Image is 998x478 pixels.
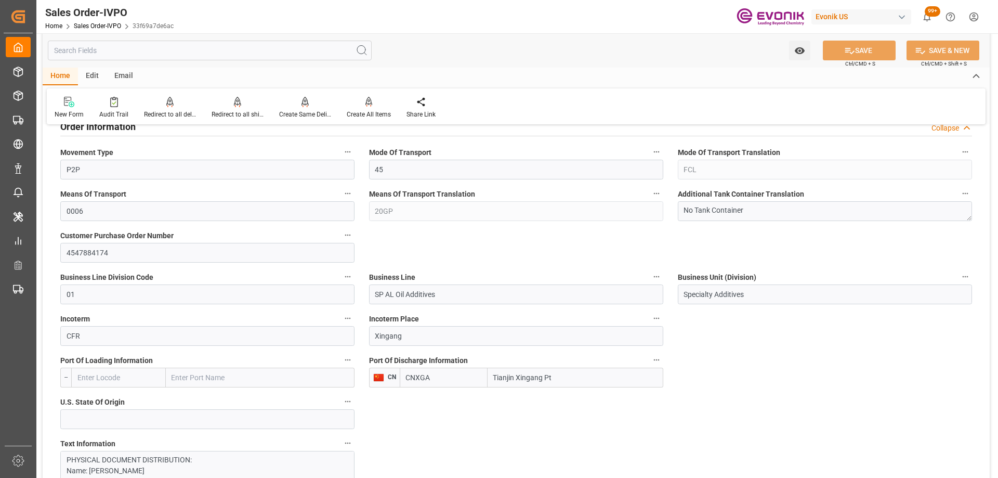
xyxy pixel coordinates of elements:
[939,5,962,29] button: Help Center
[60,147,113,158] span: Movement Type
[650,353,663,367] button: Port Of Discharge Information
[60,189,126,200] span: Means Of Transport
[678,147,780,158] span: Mode Of Transport Translation
[737,8,804,26] img: Evonik-brand-mark-Deep-Purple-RGB.jpeg_1700498283.jpeg
[958,187,972,200] button: Additional Tank Container Translation
[71,368,166,387] input: Enter Locode
[958,270,972,283] button: Business Unit (Division)
[74,22,121,30] a: Sales Order-IVPO
[45,22,62,30] a: Home
[678,272,756,283] span: Business Unit (Division)
[678,201,972,221] textarea: No Tank Container
[369,272,415,283] span: Business Line
[48,41,372,60] input: Search Fields
[811,7,915,27] button: Evonik US
[406,110,436,119] div: Share Link
[341,270,354,283] button: Business Line Division Code
[60,355,153,366] span: Port Of Loading Information
[341,312,354,325] button: Incoterm
[78,68,107,85] div: Edit
[369,189,475,200] span: Means Of Transport Translation
[823,41,896,60] button: SAVE
[341,353,354,367] button: Port Of Loading Information
[341,395,354,408] button: U.S. State Of Origin
[925,6,940,17] span: 99+
[650,312,663,325] button: Incoterm Place
[341,228,354,242] button: Customer Purchase Order Number
[921,60,967,68] span: Ctrl/CMD + Shift + S
[347,110,391,119] div: Create All Items
[400,368,488,387] input: Enter Locode
[60,272,153,283] span: Business Line Division Code
[60,230,174,241] span: Customer Purchase Order Number
[369,147,431,158] span: Mode Of Transport
[789,41,810,60] button: open menu
[60,368,71,387] div: --
[369,355,468,366] span: Port Of Discharge Information
[384,373,396,381] span: CN
[144,110,196,119] div: Redirect to all deliveries
[373,373,384,382] img: country
[279,110,331,119] div: Create Same Delivery Date
[166,368,354,387] input: Enter Port Name
[915,5,939,29] button: show 100 new notifications
[60,438,115,449] span: Text Information
[488,368,663,387] input: Enter Port Name
[811,9,911,24] div: Evonik US
[650,270,663,283] button: Business Line
[907,41,979,60] button: SAVE & NEW
[650,145,663,159] button: Mode Of Transport
[958,145,972,159] button: Mode Of Transport Translation
[650,187,663,200] button: Means Of Transport Translation
[931,123,959,134] div: Collapse
[99,110,128,119] div: Audit Trail
[107,68,141,85] div: Email
[845,60,875,68] span: Ctrl/CMD + S
[45,5,174,20] div: Sales Order-IVPO
[341,145,354,159] button: Movement Type
[60,120,136,134] h2: Order Information
[369,314,419,325] span: Incoterm Place
[678,189,804,200] span: Additional Tank Container Translation
[341,187,354,200] button: Means Of Transport
[212,110,264,119] div: Redirect to all shipments
[43,68,78,85] div: Home
[341,436,354,450] button: Text Information
[60,397,125,408] span: U.S. State Of Origin
[55,110,84,119] div: New Form
[60,314,90,325] span: Incoterm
